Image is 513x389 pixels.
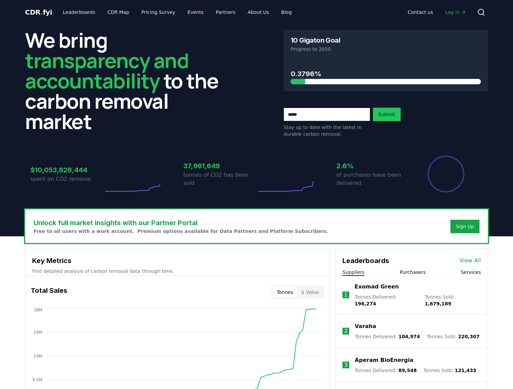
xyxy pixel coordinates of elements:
span: 121,433 [455,368,476,373]
h3: Total Sales [31,285,67,299]
p: Tonnes Sold : [427,333,479,340]
a: Varaha [355,322,376,330]
p: 1 [344,291,348,299]
button: Purchasers [400,269,426,276]
p: Tonnes Delivered : [355,294,418,307]
p: Tonnes Sold : [425,294,481,307]
span: 1,679,189 [425,301,451,306]
div: Percentage of sales delivered [427,155,465,193]
tspan: 29M [34,330,42,335]
a: Log in [440,6,472,18]
h3: Leaderboards [342,256,389,266]
a: CDR Map [102,6,135,18]
h3: 10 Gigaton Goal [291,37,340,44]
a: View All [460,257,481,265]
p: Tonnes Sold : [423,367,476,374]
p: Tonnes Delivered : [355,367,417,374]
a: Blog [276,6,297,18]
a: Pricing Survey [136,6,181,18]
p: Find detailed analysis of carbon removal data through time. [32,268,323,275]
span: CDR fyi [25,8,52,16]
p: 3 [344,361,348,369]
h2: We bring to the carbon removal market [25,30,229,131]
button: Tonnes [273,287,297,298]
p: Stay up to date with the latest in durable carbon removal. [284,124,370,137]
p: Progress to 2050 [291,46,481,52]
h3: $10,053,828,444 [30,165,104,175]
button: $ Value [297,287,323,298]
a: About Us [242,6,274,18]
a: Exomad Green [355,283,399,291]
button: Submit [373,108,401,121]
nav: Main [58,6,297,18]
a: Contact us [402,6,439,18]
span: Log in [445,9,466,16]
button: Suppliers [342,269,364,276]
p: Tonnes Delivered : [355,333,420,340]
span: 104,974 [398,334,420,339]
p: spent on CO2 removal [30,175,104,183]
p: of purchases have been delivered [336,171,409,187]
tspan: 9.5M [32,377,42,382]
a: Aperam BioEnergia [355,356,413,364]
button: Services [461,269,481,276]
a: Partners [210,6,241,18]
p: Free to all users with a work account. Premium options available for Data Partners and Platform S... [34,228,328,235]
span: 89,548 [398,368,417,373]
nav: Main [402,6,472,18]
h3: 37,961,649 [183,161,256,171]
a: Sign Up [456,223,474,230]
tspan: 19M [34,354,42,359]
span: 196,274 [355,301,376,306]
p: tonnes of CO2 has been sold [183,171,256,187]
h3: Key Metrics [32,256,323,266]
a: Leaderboards [58,6,101,18]
span: 220,307 [458,334,479,339]
tspan: 38M [34,308,42,312]
span: . [41,8,43,16]
a: Events [182,6,209,18]
h3: Unlock full market insights with our Partner Portal [34,218,328,228]
h3: 2.6% [336,161,409,171]
button: Sign Up [450,220,479,233]
p: 2 [344,327,348,335]
a: CDR.fyi [25,7,52,17]
span: transparency and accountability [25,46,188,94]
h3: 0.3796% [291,69,481,79]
